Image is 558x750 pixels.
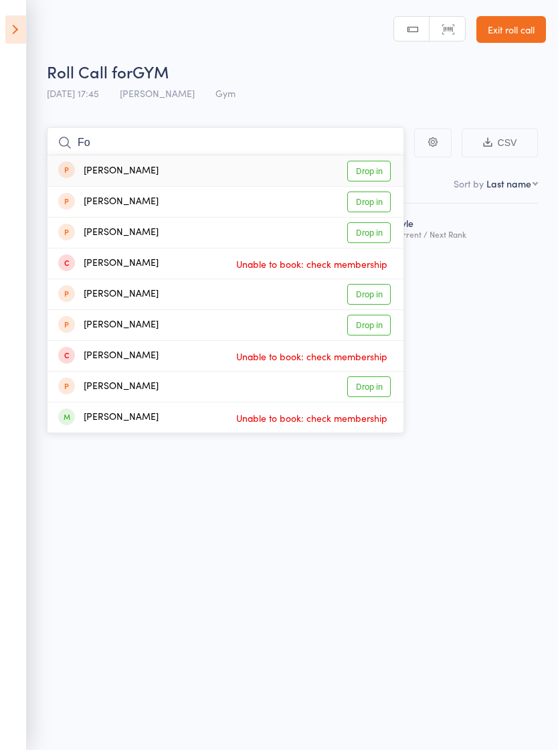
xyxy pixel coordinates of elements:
[233,346,391,366] span: Unable to book: check membership
[58,287,159,302] div: [PERSON_NAME]
[132,60,169,82] span: GYM
[58,225,159,240] div: [PERSON_NAME]
[58,317,159,333] div: [PERSON_NAME]
[120,86,195,100] span: [PERSON_NAME]
[58,348,159,364] div: [PERSON_NAME]
[347,222,391,243] a: Drop in
[58,194,159,210] div: [PERSON_NAME]
[47,127,404,158] input: Search by name
[347,161,391,181] a: Drop in
[393,230,533,238] div: Current / Next Rank
[347,192,391,212] a: Drop in
[387,210,538,245] div: Style
[215,86,236,100] span: Gym
[347,284,391,305] a: Drop in
[233,254,391,274] span: Unable to book: check membership
[58,163,159,179] div: [PERSON_NAME]
[347,376,391,397] a: Drop in
[476,16,546,43] a: Exit roll call
[58,410,159,425] div: [PERSON_NAME]
[462,129,538,157] button: CSV
[454,177,484,190] label: Sort by
[486,177,531,190] div: Last name
[58,256,159,271] div: [PERSON_NAME]
[347,315,391,335] a: Drop in
[47,60,132,82] span: Roll Call for
[58,379,159,394] div: [PERSON_NAME]
[233,408,391,428] span: Unable to book: check membership
[47,86,99,100] span: [DATE] 17:45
